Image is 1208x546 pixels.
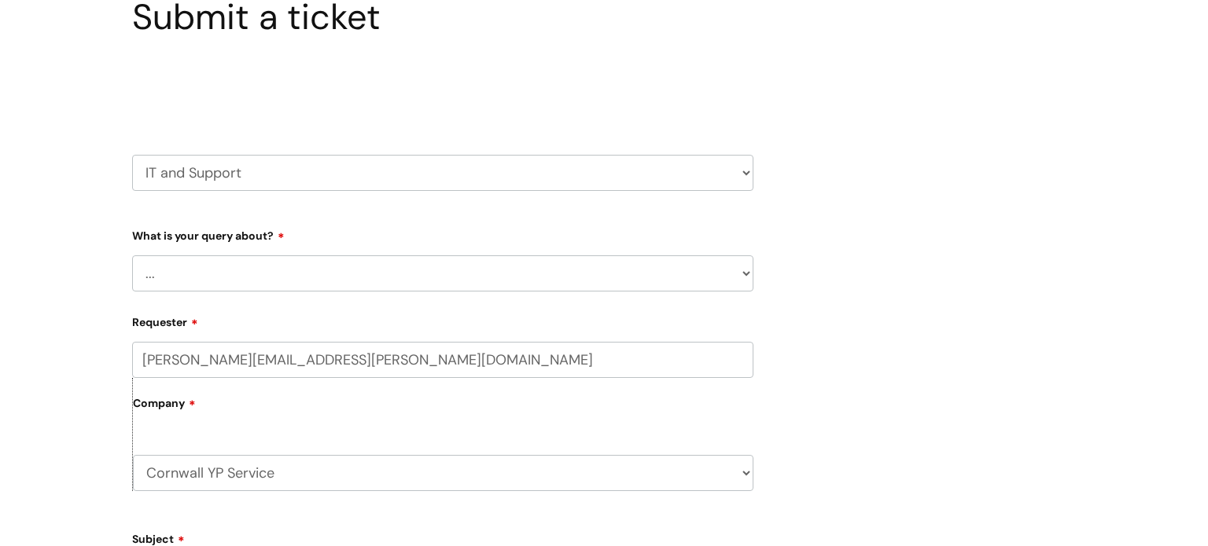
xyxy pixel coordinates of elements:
[132,527,753,546] label: Subject
[132,310,753,329] label: Requester
[132,75,753,104] h2: Select issue type
[132,342,753,378] input: Email
[133,391,753,427] label: Company
[132,224,753,243] label: What is your query about?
